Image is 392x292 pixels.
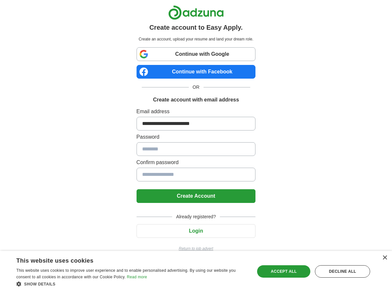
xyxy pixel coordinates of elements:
[315,265,370,278] div: Decline all
[16,268,236,279] span: This website uses cookies to improve user experience and to enable personalised advertising. By u...
[137,228,256,234] a: Login
[189,84,204,91] span: OR
[137,224,256,238] button: Login
[24,282,56,286] span: Show details
[16,281,248,287] div: Show details
[382,255,387,260] div: Close
[153,96,239,104] h1: Create account with email address
[137,65,256,79] a: Continue with Facebook
[16,255,232,265] div: This website uses cookies
[137,159,256,166] label: Confirm password
[149,23,243,32] h1: Create account to Easy Apply.
[172,213,220,220] span: Already registered?
[137,47,256,61] a: Continue with Google
[137,246,256,252] a: Return to job advert
[137,133,256,141] label: Password
[137,189,256,203] button: Create Account
[137,108,256,115] label: Email address
[138,36,254,42] p: Create an account, upload your resume and land your dream role.
[257,265,310,278] div: Accept all
[127,275,147,279] a: Read more, opens a new window
[168,5,224,20] img: Adzuna logo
